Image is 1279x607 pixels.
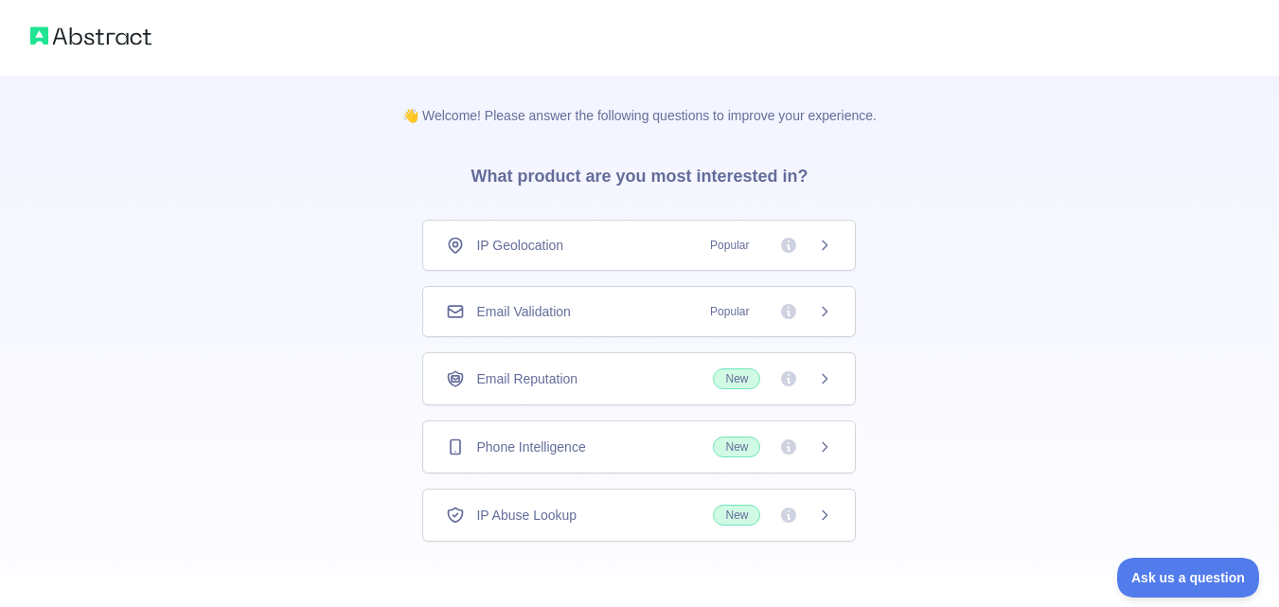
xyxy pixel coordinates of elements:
span: Email Reputation [476,369,577,388]
span: IP Geolocation [476,236,563,255]
span: New [713,505,760,526]
span: IP Abuse Lookup [476,506,577,525]
span: New [713,368,760,389]
span: Email Validation [476,302,570,321]
h3: What product are you most interested in? [440,125,838,220]
p: 👋 Welcome! Please answer the following questions to improve your experience. [372,76,907,125]
span: Popular [699,236,760,255]
span: Popular [699,302,760,321]
iframe: Toggle Customer Support [1117,558,1260,598]
span: Phone Intelligence [476,437,585,456]
img: Abstract logo [30,23,151,49]
span: New [713,437,760,457]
